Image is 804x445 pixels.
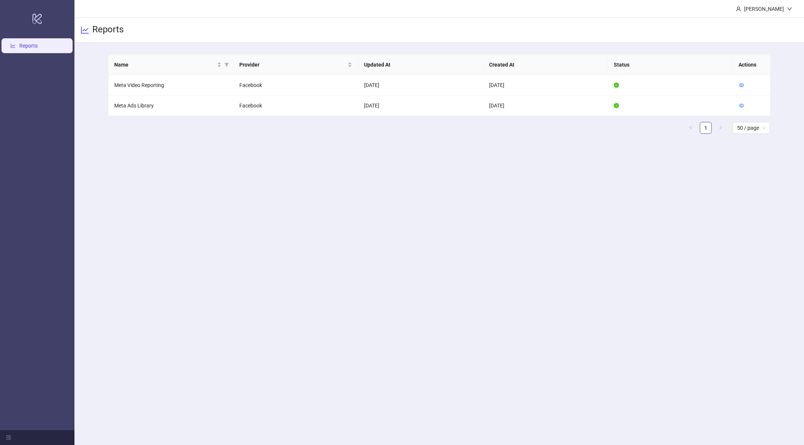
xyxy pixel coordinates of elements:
button: right [715,122,727,134]
a: 1 [700,122,711,133]
th: Created At [483,55,608,75]
li: Next Page [715,122,727,134]
span: down [787,6,792,12]
th: Actions [733,55,770,75]
th: Name [108,55,233,75]
span: right [718,125,723,130]
a: eye [739,82,744,88]
span: line-chart [80,26,89,35]
td: [DATE] [483,75,608,96]
span: Provider [239,61,346,69]
th: Updated At [358,55,483,75]
span: user [736,6,741,12]
span: menu-fold [6,435,11,440]
a: Reports [19,43,38,49]
td: Meta Video Reporting [108,75,233,96]
th: Status [608,55,733,75]
td: [DATE] [358,96,483,116]
span: check-circle [614,83,619,88]
td: Meta Ads Library [108,96,233,116]
div: [PERSON_NAME] [741,5,787,13]
span: left [689,125,693,130]
li: 1 [700,122,712,134]
td: [DATE] [483,96,608,116]
span: filter [224,62,229,67]
div: Page Size [733,122,770,134]
td: Facebook [233,96,358,116]
span: Name [114,61,215,69]
span: eye [739,83,744,88]
li: Previous Page [685,122,697,134]
h3: Reports [92,24,124,36]
td: Facebook [233,75,358,96]
td: [DATE] [358,75,483,96]
span: filter [223,59,230,70]
th: Provider [233,55,358,75]
a: eye [739,103,744,109]
span: eye [739,103,744,108]
span: check-circle [614,103,619,108]
button: left [685,122,697,134]
span: 50 / page [737,122,766,133]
